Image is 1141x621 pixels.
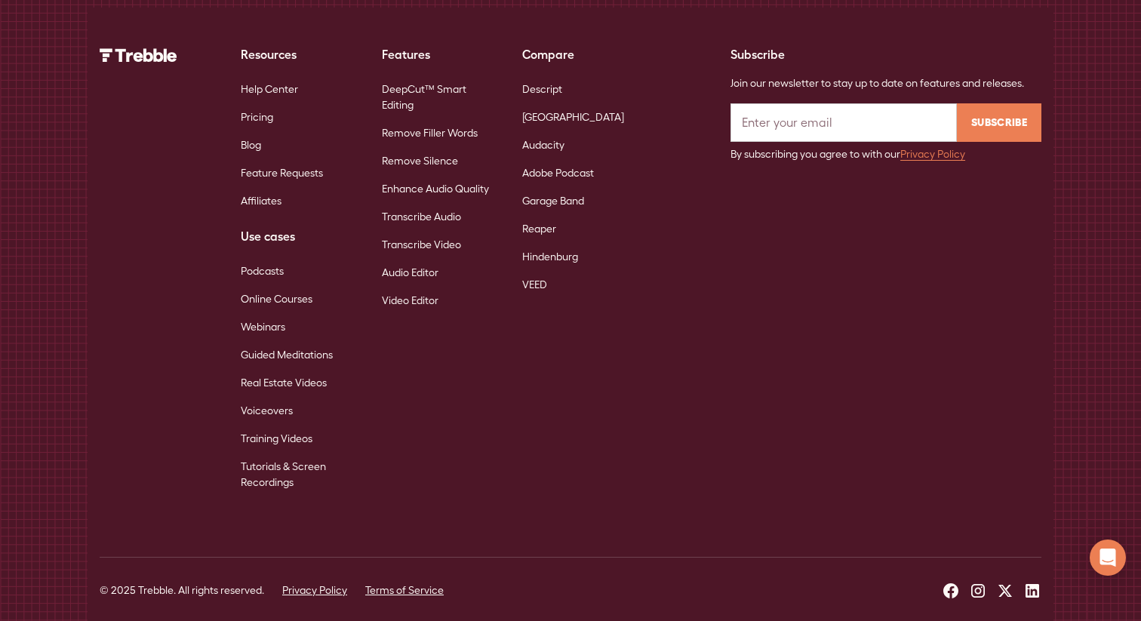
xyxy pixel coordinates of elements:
a: Transcribe Audio [382,203,461,231]
a: Audio Editor [382,259,438,287]
div: By subscribing you agree to with our [730,146,1041,162]
a: Transcribe Video [382,231,461,259]
a: Video Editor [382,287,438,315]
a: Remove Silence [382,147,458,175]
input: Subscribe [957,103,1041,142]
a: Guided Meditations [241,341,333,369]
a: Enhance Audio Quality [382,175,489,203]
a: Training Videos [241,425,312,453]
a: Reaper [522,215,556,243]
a: Blog [241,131,261,159]
a: Privacy Policy [282,583,347,598]
a: Voiceovers [241,397,293,425]
a: Hindenburg [522,243,578,271]
a: Adobe Podcast [522,159,594,187]
a: VEED [522,271,547,299]
div: Compare [522,45,639,63]
a: Garage Band [522,187,584,215]
a: Webinars [241,313,285,341]
a: Help Center [241,75,298,103]
a: Real Estate Videos [241,369,327,397]
img: Trebble Logo - AI Podcast Editor [100,48,177,62]
div: © 2025 Trebble. All rights reserved. [100,583,264,598]
a: Descript [522,75,562,103]
a: Affiliates [241,187,281,215]
div: Open Intercom Messenger [1090,540,1126,576]
a: Remove Filler Words [382,119,478,147]
a: Online Courses [241,285,312,313]
div: Features [382,45,499,63]
div: Join our newsletter to stay up to date on features and releases. [730,75,1041,91]
div: Use cases [241,227,358,245]
a: Terms of Service [365,583,444,598]
div: Resources [241,45,358,63]
a: Feature Requests [241,159,323,187]
a: Privacy Policy [900,148,965,160]
form: Email Form [730,103,1041,162]
div: Subscribe [730,45,1041,63]
a: Pricing [241,103,273,131]
a: [GEOGRAPHIC_DATA] [522,103,624,131]
input: Enter your email [730,103,957,142]
a: Podcasts [241,257,284,285]
a: DeepCut™ Smart Editing [382,75,499,119]
a: Tutorials & Screen Recordings [241,453,358,496]
a: Audacity [522,131,564,159]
